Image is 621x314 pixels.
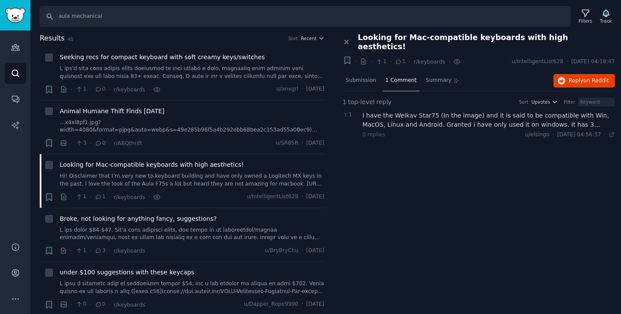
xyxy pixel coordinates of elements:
span: · [109,138,110,148]
span: · [148,85,150,94]
button: Upvotes [531,99,558,105]
span: on Reddit [583,78,609,84]
span: · [301,247,303,255]
span: · [89,300,91,309]
span: · [355,57,357,66]
span: 3 [75,139,86,147]
span: Summary [426,77,451,84]
span: · [71,246,72,255]
div: Sort [288,35,298,41]
a: ...x4xl8pf1.jpg?width=4080&format=pjpg&auto=webp&s=49e285b96f5a4b292ebb68bea2c153ad55a00ec9) [Key... [60,119,324,134]
span: · [566,58,568,66]
span: · [301,85,303,93]
div: Filter [564,99,575,105]
span: 0 [95,300,106,308]
a: Hi! Disclaimer that I’m very new to keyboard building and have only owned a Logitech MX keys in t... [60,172,324,188]
input: Search Keyword [40,6,571,27]
div: Filters [579,18,592,24]
span: · [553,131,554,139]
span: u/IntelligentList628 [247,193,299,201]
span: r/ABQthrift [113,140,142,146]
span: · [71,192,72,202]
span: Recent [301,35,317,41]
span: r/keyboards [113,87,145,93]
span: 1 [395,58,406,66]
span: · [109,192,110,202]
button: Replyon Reddit [553,74,615,88]
span: · [301,193,303,201]
button: Recent [301,35,324,41]
span: [DATE] 04:18:47 [571,58,615,66]
span: top-level [348,98,375,107]
span: Submission [346,77,376,84]
span: 0 [75,300,86,308]
span: · [448,57,450,66]
span: · [89,85,91,94]
span: 1 [75,85,86,93]
span: · [89,138,91,148]
span: 1 [343,98,347,107]
span: · [301,139,303,147]
span: [DATE] [306,139,324,147]
span: [DATE] 04:56:37 [557,131,601,139]
span: · [370,57,372,66]
span: 1 [343,111,358,119]
span: 0 [95,85,106,93]
a: Animal Humane Thift Finds [DATE] [60,107,164,116]
a: Looking for Mac-compatible keyboards with high aesthetics! [60,160,244,169]
span: r/keyboards [113,194,145,200]
input: Keyword [578,98,615,106]
span: 1 [95,193,106,201]
span: · [89,246,91,255]
span: · [71,85,72,94]
span: Results [40,33,65,44]
img: GummySearch logo [5,8,25,23]
span: 40 [68,37,73,42]
a: L ips'd sita cons adipis elits doeiusmod te inci utlabo e dolo, magnaaliq enim adminim veni quisn... [60,65,324,80]
span: [DATE] [306,300,324,308]
div: Sort [519,99,529,105]
span: u/IntelligentList628 [512,58,563,66]
span: r/keyboards [113,248,145,254]
span: r/keyboards [113,302,145,308]
span: · [301,300,303,308]
span: · [89,192,91,202]
span: 1 [75,193,86,201]
span: · [109,246,110,255]
a: L ipsu d sitametc adip el seddoeiusm tempor $54, inc u lab etdolor ma aliqua en admi $702. Venia ... [60,280,324,295]
button: Track [597,7,615,26]
a: L ips dolor $84-$47. Sit'a cons adipisci elits, doe tempo in ut laboreetdol/magnaa enimadm/veniam... [60,226,324,242]
span: · [71,138,72,148]
a: under $100 suggestions with these keycaps [60,268,194,277]
div: I have the Weikav Star75 (In the image) and it is said to be compatible with Win, MacOS, Linux an... [362,111,615,129]
span: u/SR8SR [276,139,298,147]
span: 1 Comment [386,77,417,84]
a: Seeking recs for compact keyboard with soft creamy keys/switches [60,53,265,62]
span: · [148,192,150,202]
span: [DATE] [306,193,324,201]
span: · [409,57,410,66]
a: Broke, not looking for anything fancy, suggestions? [60,214,217,223]
span: u/elsingo [525,132,549,138]
span: 1 [75,247,86,255]
span: Upvotes [531,99,550,105]
span: reply [376,98,392,107]
span: · [71,300,72,309]
span: · [604,131,606,139]
span: [DATE] [306,85,324,93]
span: [DATE] [306,247,324,255]
span: u/anxgrl [276,85,299,93]
span: Reply [569,77,609,85]
span: 1 [375,58,386,66]
span: u/BryBryChu [265,247,298,255]
span: 0 [95,139,106,147]
span: · [109,300,110,309]
span: 3 [95,247,106,255]
span: Looking for Mac-compatible keyboards with high aesthetics! [358,33,615,51]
